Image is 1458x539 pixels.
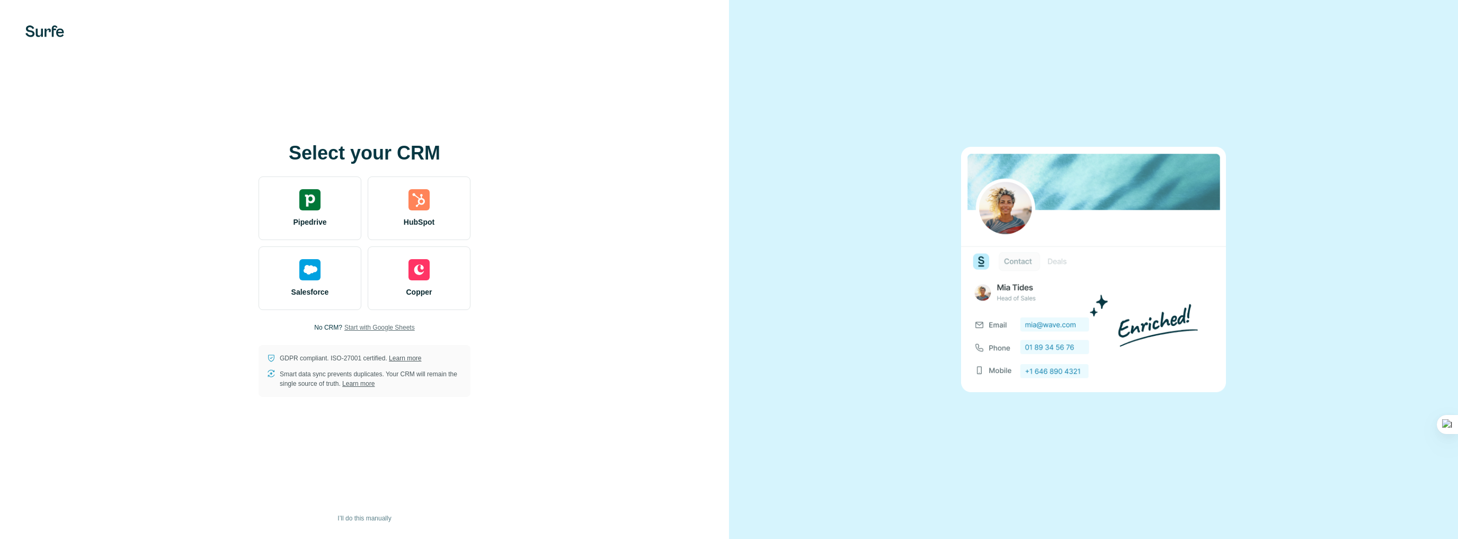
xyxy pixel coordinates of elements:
button: Start with Google Sheets [344,323,415,332]
img: Surfe's logo [25,25,64,37]
span: HubSpot [404,217,434,227]
img: copper's logo [408,259,430,280]
span: I’ll do this manually [337,514,391,523]
span: Pipedrive [293,217,326,227]
img: pipedrive's logo [299,189,321,210]
a: Learn more [389,355,421,362]
p: No CRM? [314,323,342,332]
button: I’ll do this manually [330,510,398,526]
p: GDPR compliant. ISO-27001 certified. [280,354,421,363]
img: salesforce's logo [299,259,321,280]
a: Learn more [342,380,375,387]
img: none image [961,147,1226,392]
p: Smart data sync prevents duplicates. Your CRM will remain the single source of truth. [280,369,462,388]
span: Salesforce [291,287,329,297]
h1: Select your CRM [259,143,470,164]
img: hubspot's logo [408,189,430,210]
span: Copper [406,287,432,297]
